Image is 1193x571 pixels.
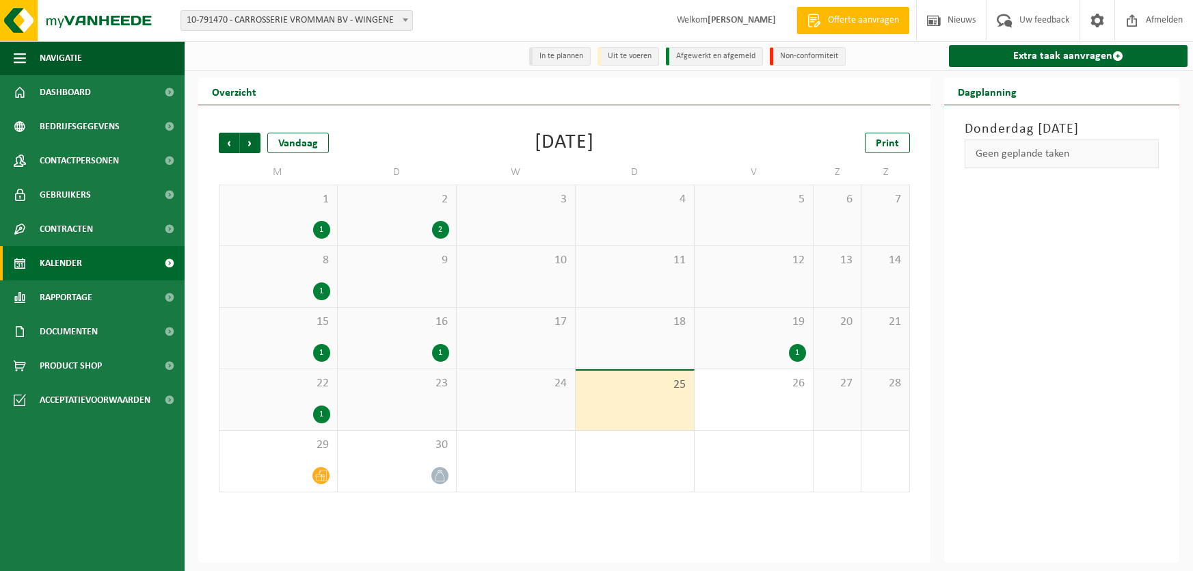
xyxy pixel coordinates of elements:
[701,376,806,391] span: 26
[868,315,902,330] span: 21
[666,47,763,66] li: Afgewerkt en afgemeld
[820,253,855,268] span: 13
[868,376,902,391] span: 28
[198,78,270,105] h2: Overzicht
[695,160,814,185] td: V
[432,221,449,239] div: 2
[313,344,330,362] div: 1
[40,41,82,75] span: Navigatie
[338,160,457,185] td: D
[345,376,449,391] span: 23
[219,133,239,153] span: Vorige
[313,221,330,239] div: 1
[789,344,806,362] div: 1
[965,119,1159,140] h3: Donderdag [DATE]
[267,133,329,153] div: Vandaag
[345,315,449,330] span: 16
[535,133,594,153] div: [DATE]
[226,253,330,268] span: 8
[457,160,576,185] td: W
[861,160,910,185] td: Z
[820,376,855,391] span: 27
[345,192,449,207] span: 2
[40,246,82,280] span: Kalender
[40,109,120,144] span: Bedrijfsgegevens
[576,160,695,185] td: D
[226,376,330,391] span: 22
[701,253,806,268] span: 12
[868,253,902,268] span: 14
[345,253,449,268] span: 9
[949,45,1188,67] a: Extra taak aanvragen
[181,11,412,30] span: 10-791470 - CARROSSERIE VROMMAN BV - WINGENE
[965,140,1159,168] div: Geen geplande taken
[226,192,330,207] span: 1
[464,376,568,391] span: 24
[582,253,687,268] span: 11
[820,315,855,330] span: 20
[796,7,909,34] a: Offerte aanvragen
[820,192,855,207] span: 6
[865,133,910,153] a: Print
[180,10,413,31] span: 10-791470 - CARROSSERIE VROMMAN BV - WINGENE
[868,192,902,207] span: 7
[464,253,568,268] span: 10
[313,406,330,423] div: 1
[825,14,902,27] span: Offerte aanvragen
[770,47,846,66] li: Non-conformiteit
[944,78,1030,105] h2: Dagplanning
[226,315,330,330] span: 15
[582,315,687,330] span: 18
[708,15,776,25] strong: [PERSON_NAME]
[40,212,93,246] span: Contracten
[814,160,862,185] td: Z
[40,349,102,383] span: Product Shop
[40,178,91,212] span: Gebruikers
[432,344,449,362] div: 1
[226,438,330,453] span: 29
[40,280,92,315] span: Rapportage
[529,47,591,66] li: In te plannen
[345,438,449,453] span: 30
[876,138,899,149] span: Print
[701,315,806,330] span: 19
[40,315,98,349] span: Documenten
[701,192,806,207] span: 5
[464,315,568,330] span: 17
[40,75,91,109] span: Dashboard
[582,192,687,207] span: 4
[313,282,330,300] div: 1
[598,47,659,66] li: Uit te voeren
[219,160,338,185] td: M
[40,144,119,178] span: Contactpersonen
[40,383,150,417] span: Acceptatievoorwaarden
[464,192,568,207] span: 3
[240,133,260,153] span: Volgende
[582,377,687,393] span: 25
